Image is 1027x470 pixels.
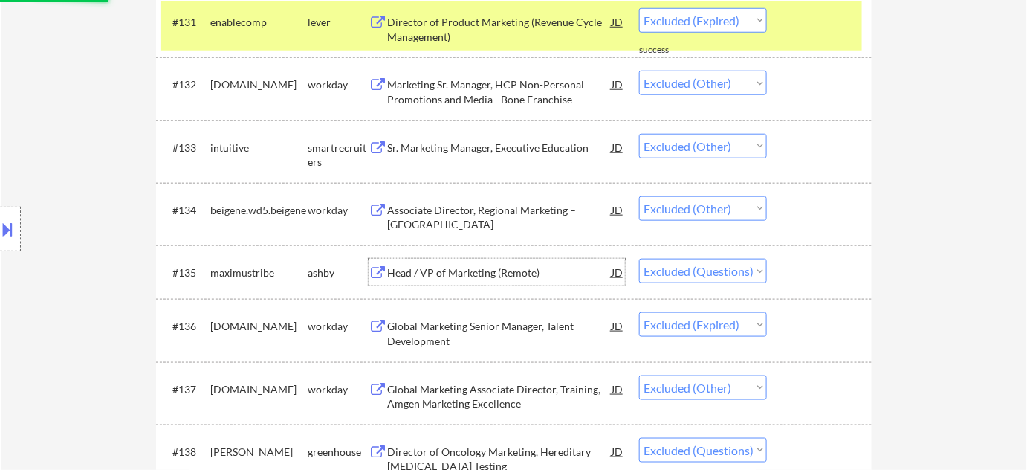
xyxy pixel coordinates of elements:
[639,44,699,57] div: success
[210,445,308,460] div: [PERSON_NAME]
[387,319,612,348] div: Global Marketing Senior Manager, Talent Development
[387,203,612,232] div: Associate Director, Regional Marketing – [GEOGRAPHIC_DATA]
[610,71,625,97] div: JD
[610,259,625,286] div: JD
[387,382,612,411] div: Global Marketing Associate Director, Training, Amgen Marketing Excellence
[308,319,369,334] div: workday
[387,141,612,155] div: Sr. Marketing Manager, Executive Education
[387,77,612,106] div: Marketing Sr. Manager, HCP Non-Personal Promotions and Media - Bone Franchise
[172,445,198,460] div: #138
[308,141,369,170] div: smartrecruiters
[610,438,625,465] div: JD
[387,265,612,280] div: Head / VP of Marketing (Remote)
[610,376,625,402] div: JD
[210,15,308,30] div: enablecomp
[172,382,198,397] div: #137
[610,312,625,339] div: JD
[308,445,369,460] div: greenhouse
[308,203,369,218] div: workday
[308,382,369,397] div: workday
[387,15,612,44] div: Director of Product Marketing (Revenue Cycle Management)
[610,134,625,161] div: JD
[610,196,625,223] div: JD
[210,77,308,92] div: [DOMAIN_NAME]
[610,8,625,35] div: JD
[172,77,198,92] div: #132
[308,265,369,280] div: ashby
[308,77,369,92] div: workday
[210,382,308,397] div: [DOMAIN_NAME]
[172,15,198,30] div: #131
[308,15,369,30] div: lever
